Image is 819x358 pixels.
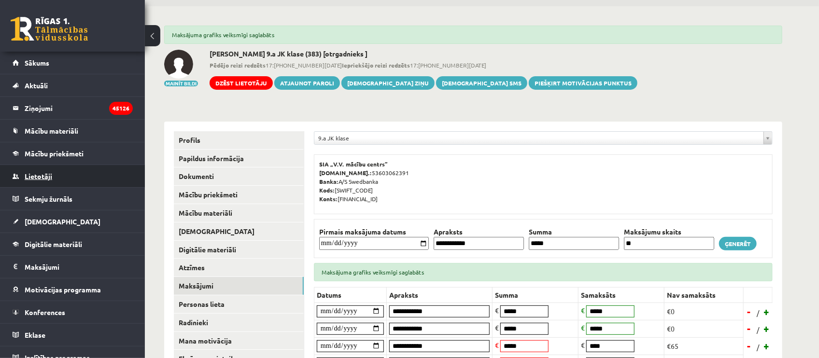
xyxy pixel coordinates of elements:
b: Iepriekšējo reizi redzēts [342,61,410,69]
legend: Maksājumi [25,256,133,278]
a: [DEMOGRAPHIC_DATA] SMS [436,76,527,90]
legend: Ziņojumi [25,97,133,119]
a: Dokumenti [174,167,304,185]
a: Ziņojumi45126 [13,97,133,119]
span: € [581,323,585,332]
span: Motivācijas programma [25,285,101,294]
span: 9.a JK klase [318,132,760,144]
span: € [495,341,499,349]
span: Mācību priekšmeti [25,149,84,158]
a: Eklase [13,324,133,346]
th: Maksājumu skaits [621,227,717,237]
span: / [756,308,761,318]
p: 53603062391 A/S Swedbanka [SWIFT_CODE] [FINANCIAL_ID] [319,160,767,203]
a: - [745,304,754,319]
b: [DOMAIN_NAME].: [319,169,372,177]
a: Sekmju žurnāls [13,188,133,210]
span: Lietotāji [25,172,52,180]
b: SIA „V.V. mācību centrs” [319,160,388,168]
a: Konferences [13,301,133,323]
td: €0 [664,320,744,337]
a: - [745,321,754,336]
a: [DEMOGRAPHIC_DATA] [13,210,133,233]
span: Eklase [25,330,45,339]
a: Maksājumi [13,256,133,278]
a: Sākums [13,52,133,74]
a: Mācību materiāli [13,120,133,142]
span: € [581,306,585,315]
span: [DEMOGRAPHIC_DATA] [25,217,100,226]
a: Mācību priekšmeti [174,186,304,204]
span: 17:[PHONE_NUMBER][DATE] 17:[PHONE_NUMBER][DATE] [210,61,637,69]
span: € [581,341,585,349]
th: Apraksts [387,287,493,303]
th: Pirmais maksājuma datums [317,227,431,237]
a: Radinieki [174,314,304,331]
a: Digitālie materiāli [174,241,304,259]
td: €0 [664,303,744,320]
th: Summa [493,287,579,303]
a: Motivācijas programma [13,278,133,301]
a: Maksājumi [174,277,304,295]
h2: [PERSON_NAME] 9.a JK klase (383) [otrgadnieks ] [210,50,637,58]
a: Piešķirt motivācijas punktus [529,76,637,90]
span: / [756,342,761,352]
a: Lietotāji [13,165,133,187]
div: Maksājuma grafiks veiksmīgi saglabāts [314,263,773,281]
b: Banka: [319,178,339,185]
a: - [745,339,754,353]
a: Dzēst lietotāju [210,76,273,90]
b: Konts: [319,195,338,203]
span: € [495,306,499,315]
span: € [495,323,499,332]
a: 9.a JK klase [314,132,772,144]
span: Sekmju žurnāls [25,194,72,203]
a: Atzīmes [174,259,304,276]
i: 45126 [109,102,133,115]
a: [DEMOGRAPHIC_DATA] ziņu [341,76,435,90]
th: Samaksāts [579,287,664,303]
a: Profils [174,131,304,149]
th: Datums [314,287,387,303]
span: Aktuāli [25,81,48,90]
a: Digitālie materiāli [13,233,133,255]
a: + [762,321,772,336]
span: Digitālie materiāli [25,240,82,248]
button: Mainīt bildi [164,81,198,86]
a: Ģenerēt [719,237,757,250]
a: + [762,304,772,319]
div: Maksājuma grafiks veiksmīgi saglabāts [164,26,782,44]
a: Mācību materiāli [174,204,304,222]
a: Mana motivācija [174,332,304,350]
span: Sākums [25,58,49,67]
span: Konferences [25,308,65,317]
span: / [756,325,761,335]
a: Atjaunot paroli [274,76,340,90]
a: Mācību priekšmeti [13,142,133,165]
a: Personas lieta [174,295,304,313]
span: Mācību materiāli [25,126,78,135]
td: €65 [664,337,744,355]
a: [DEMOGRAPHIC_DATA] [174,222,304,240]
th: Nav samaksāts [664,287,744,303]
b: Pēdējo reizi redzēts [210,61,266,69]
a: + [762,339,772,353]
a: Aktuāli [13,74,133,96]
img: Jūlija Guževa [164,50,193,79]
a: Papildus informācija [174,150,304,167]
b: Kods: [319,186,335,194]
a: Rīgas 1. Tālmācības vidusskola [11,17,88,41]
th: Summa [526,227,621,237]
th: Apraksts [431,227,526,237]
